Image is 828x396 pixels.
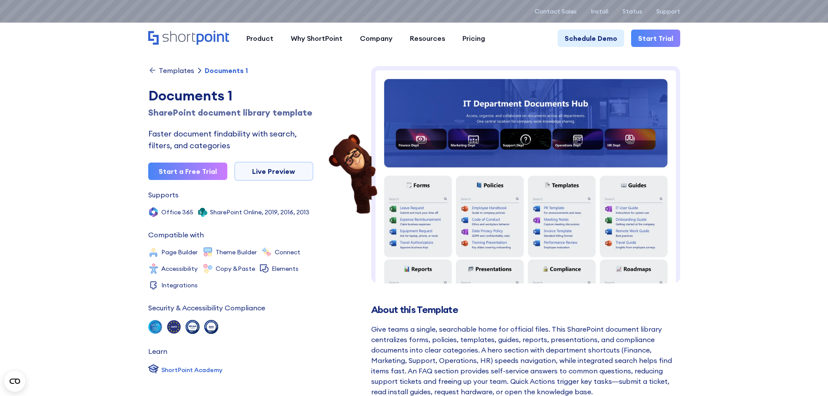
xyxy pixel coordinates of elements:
[4,371,25,392] button: Open CMP widget
[148,348,167,355] div: Learn
[234,162,313,181] a: Live Preview
[291,33,343,43] div: Why ShortPoint
[205,67,248,74] div: Documents 1
[148,106,313,119] h1: SharePoint document library template
[161,249,198,255] div: Page Builder
[161,266,198,272] div: Accessibility
[591,8,609,15] a: Install
[622,8,642,15] a: Status
[148,231,204,238] div: Compatible with
[148,363,223,376] a: ShortPoint Academy
[159,67,194,74] div: Templates
[148,128,313,151] div: Faster document findability with search, filters, and categories
[371,304,680,315] h2: About this Template
[216,266,255,272] div: Copy &Paste
[161,209,193,215] div: Office 365
[148,163,227,180] a: Start a Free Trial
[282,30,351,47] a: Why ShortPoint
[148,320,162,334] img: soc 2
[148,191,179,198] div: Supports
[272,266,299,272] div: Elements
[275,249,300,255] div: Connect
[462,33,485,43] div: Pricing
[656,8,680,15] a: Support
[148,66,194,75] a: Templates
[535,8,577,15] a: Contact Sales
[246,33,273,43] div: Product
[161,282,198,288] div: Integrations
[454,30,494,47] a: Pricing
[148,31,229,46] a: Home
[148,304,265,311] div: Security & Accessibility Compliance
[210,209,309,215] div: SharePoint Online, 2019, 2016, 2013
[410,33,445,43] div: Resources
[672,295,828,396] iframe: Chat Widget
[161,366,223,375] div: ShortPoint Academy
[351,30,401,47] a: Company
[216,249,257,255] div: Theme Builder
[558,30,624,47] a: Schedule Demo
[401,30,454,47] a: Resources
[238,30,282,47] a: Product
[148,85,313,106] div: Documents 1
[360,33,392,43] div: Company
[631,30,680,47] a: Start Trial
